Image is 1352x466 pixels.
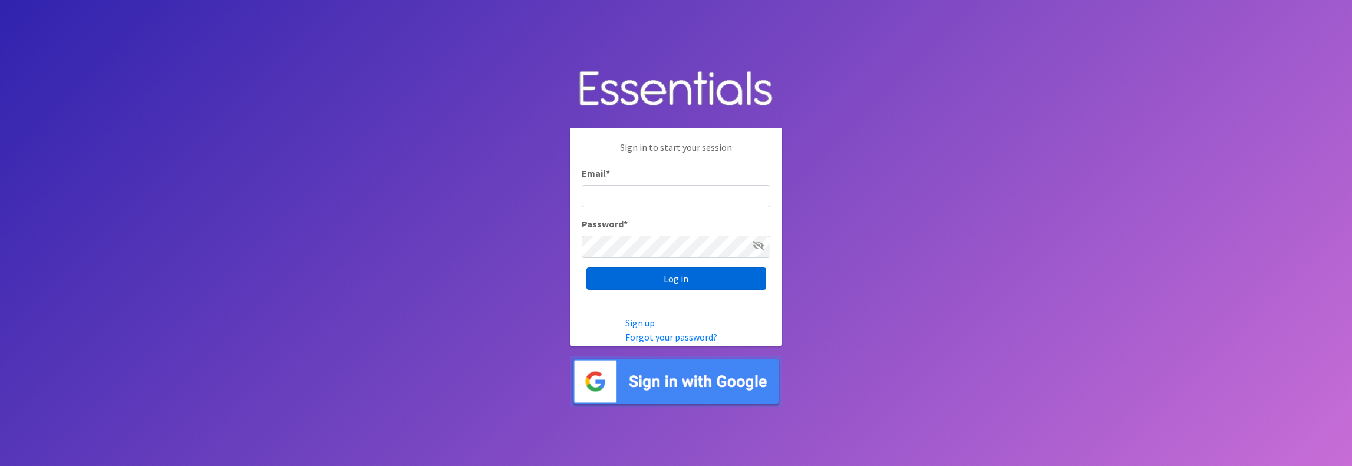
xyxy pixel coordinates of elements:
a: Forgot your password? [625,331,717,343]
abbr: required [624,218,628,230]
input: Log in [586,267,766,290]
label: Email [582,166,610,180]
label: Password [582,217,628,231]
a: Sign up [625,317,655,329]
img: Human Essentials [570,59,782,120]
abbr: required [606,167,610,179]
img: Sign in with Google [570,356,782,407]
p: Sign in to start your session [582,140,770,166]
